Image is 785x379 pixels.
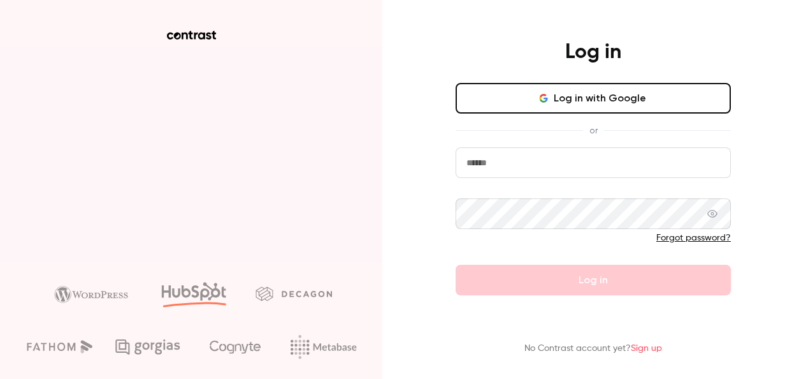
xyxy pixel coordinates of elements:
img: decagon [256,286,332,301]
a: Sign up [631,344,662,353]
span: or [583,124,604,137]
p: No Contrast account yet? [524,342,662,355]
button: Log in with Google [456,83,731,114]
a: Forgot password? [656,234,731,242]
h4: Log in [565,40,621,65]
